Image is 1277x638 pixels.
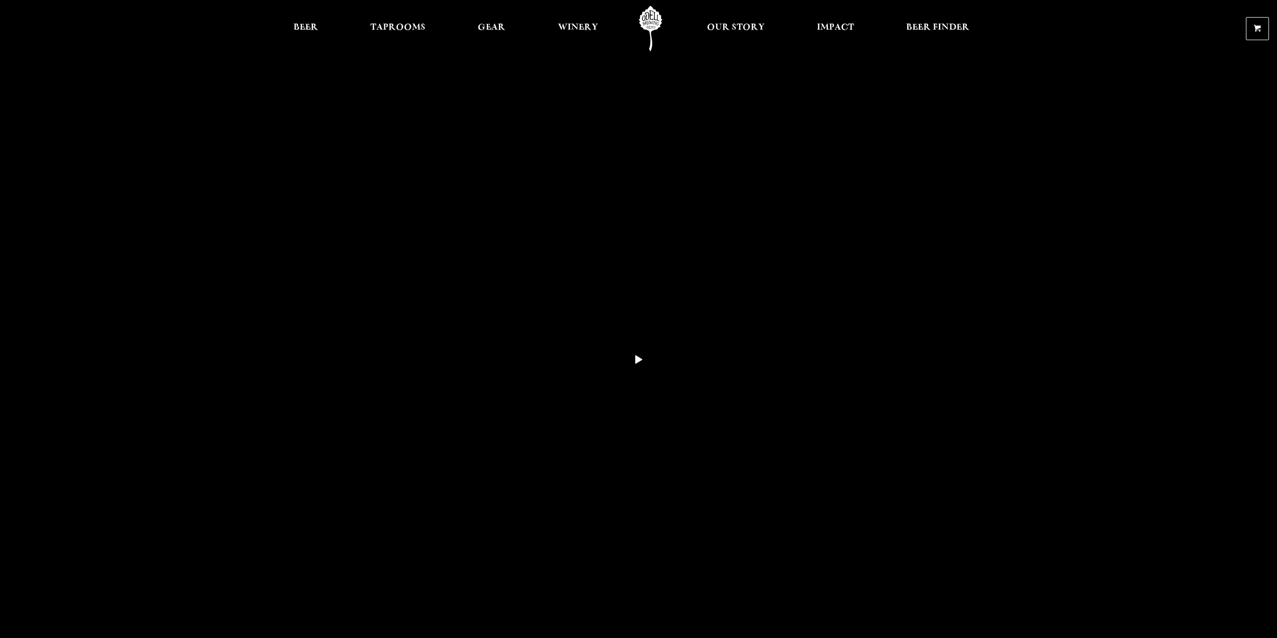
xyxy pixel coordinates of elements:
[900,6,976,51] a: Beer Finder
[700,6,771,51] a: Our Story
[370,24,425,32] span: Taprooms
[810,6,861,51] a: Impact
[364,6,432,51] a: Taprooms
[906,24,969,32] span: Beer Finder
[287,6,325,51] a: Beer
[558,24,598,32] span: Winery
[551,6,605,51] a: Winery
[707,24,765,32] span: Our Story
[632,6,669,51] a: Odell Home
[294,24,318,32] span: Beer
[478,24,505,32] span: Gear
[471,6,512,51] a: Gear
[817,24,854,32] span: Impact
